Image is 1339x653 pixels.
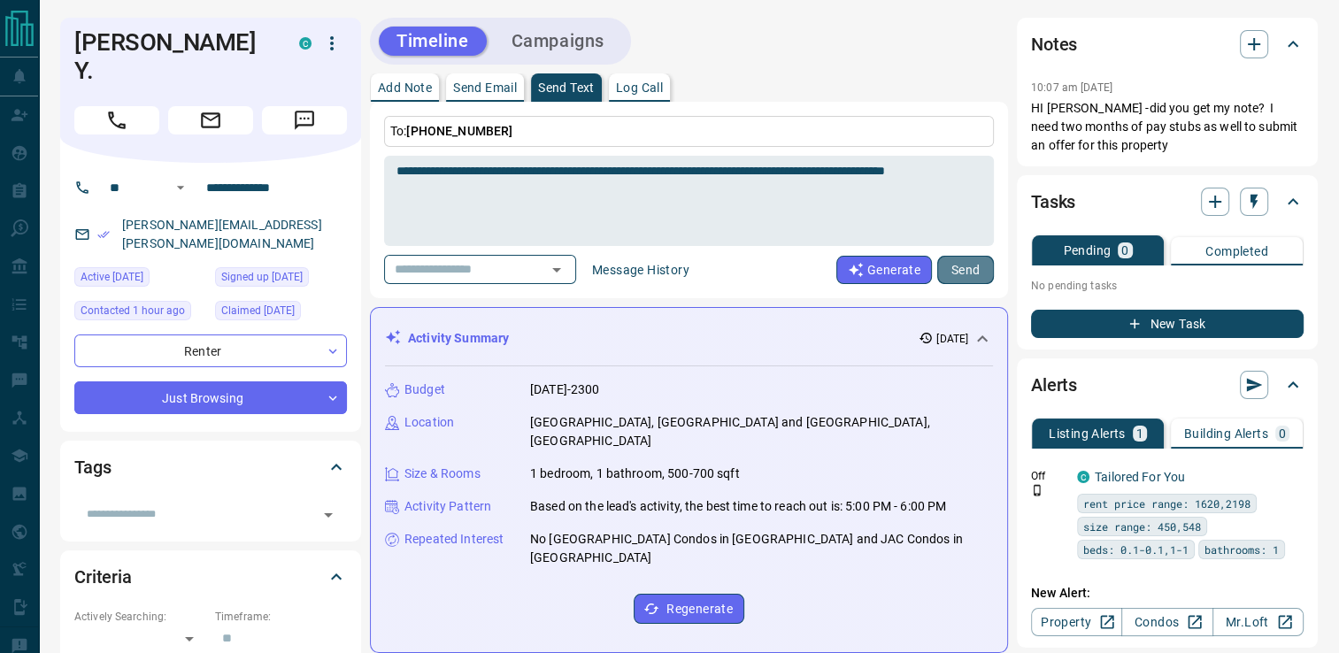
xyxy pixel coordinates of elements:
p: Send Email [453,81,517,94]
a: Tailored For You [1095,470,1185,484]
p: Add Note [378,81,432,94]
span: size range: 450,548 [1083,518,1201,535]
span: rent price range: 1620,2198 [1083,495,1251,512]
div: Activity Summary[DATE] [385,322,993,355]
p: Log Call [616,81,663,94]
div: Alerts [1031,364,1304,406]
div: Fri Aug 15 2025 [74,267,206,292]
p: Size & Rooms [404,465,481,483]
p: Activity Pattern [404,497,491,516]
h2: Tasks [1031,188,1075,216]
div: Notes [1031,23,1304,65]
p: Completed [1205,245,1268,257]
div: Tasks [1031,181,1304,223]
p: [DATE]-2300 [530,380,599,399]
button: Regenerate [634,594,744,624]
p: Budget [404,380,445,399]
span: Message [262,106,347,134]
p: Based on the lead's activity, the best time to reach out is: 5:00 PM - 6:00 PM [530,497,946,516]
p: [GEOGRAPHIC_DATA], [GEOGRAPHIC_DATA] and [GEOGRAPHIC_DATA], [GEOGRAPHIC_DATA] [530,413,993,450]
button: Message History [581,256,700,284]
a: [PERSON_NAME][EMAIL_ADDRESS][PERSON_NAME][DOMAIN_NAME] [122,218,322,250]
span: Claimed [DATE] [221,302,295,319]
h2: Notes [1031,30,1077,58]
p: Building Alerts [1184,427,1268,440]
span: Signed up [DATE] [221,268,303,286]
p: No [GEOGRAPHIC_DATA] Condos in [GEOGRAPHIC_DATA] and JAC Condos in [GEOGRAPHIC_DATA] [530,530,993,567]
button: Timeline [379,27,487,56]
svg: Email Verified [97,228,110,241]
p: No pending tasks [1031,273,1304,299]
button: Campaigns [494,27,622,56]
p: Send Text [538,81,595,94]
div: condos.ca [299,37,312,50]
p: Off [1031,468,1066,484]
div: Just Browsing [74,381,347,414]
p: Pending [1063,244,1111,257]
p: Actively Searching: [74,609,206,625]
svg: Push Notification Only [1031,484,1043,496]
a: Property [1031,608,1122,636]
p: Listing Alerts [1049,427,1126,440]
p: [DATE] [936,331,968,347]
p: To: [384,116,994,147]
button: Open [544,257,569,282]
p: New Alert: [1031,584,1304,603]
div: Sat May 03 2025 [215,301,347,326]
button: New Task [1031,310,1304,338]
span: beds: 0.1-0.1,1-1 [1083,541,1189,558]
div: Renter [74,334,347,367]
div: Tags [74,446,347,488]
p: Repeated Interest [404,530,504,549]
p: Location [404,413,454,432]
a: Condos [1121,608,1212,636]
button: Open [170,177,191,198]
p: Activity Summary [408,329,509,348]
p: 0 [1121,244,1128,257]
p: 10:07 am [DATE] [1031,81,1112,94]
div: Fri May 02 2025 [215,267,347,292]
p: 1 bedroom, 1 bathroom, 500-700 sqft [530,465,740,483]
h2: Alerts [1031,371,1077,399]
span: bathrooms: 1 [1204,541,1279,558]
p: 0 [1279,427,1286,440]
h1: [PERSON_NAME] Y. [74,28,273,85]
button: Generate [836,256,932,284]
a: Mr.Loft [1212,608,1304,636]
p: HI [PERSON_NAME] -did you get my note? I need two months of pay stubs as well to submit an offer ... [1031,99,1304,155]
button: Open [316,503,341,527]
span: [PHONE_NUMBER] [406,124,512,138]
div: Sun Aug 17 2025 [74,301,206,326]
span: Email [168,106,253,134]
span: Call [74,106,159,134]
h2: Tags [74,453,111,481]
p: Timeframe: [215,609,347,625]
div: Criteria [74,556,347,598]
div: condos.ca [1077,471,1089,483]
h2: Criteria [74,563,132,591]
span: Contacted 1 hour ago [81,302,185,319]
button: Send [937,256,994,284]
span: Active [DATE] [81,268,143,286]
p: 1 [1136,427,1143,440]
